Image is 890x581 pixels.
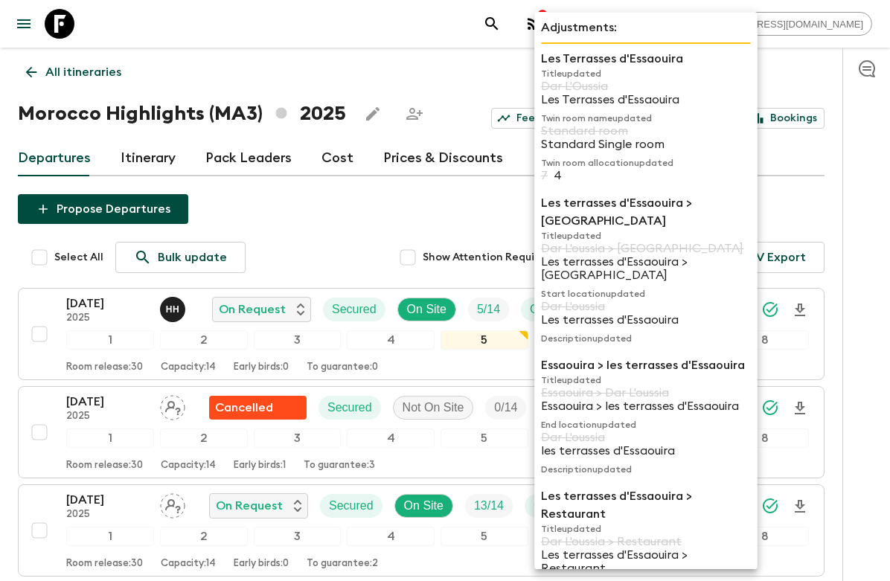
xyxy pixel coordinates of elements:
p: Guaranteed [530,301,593,318]
p: Dar L'oussia > Restaurant [541,535,751,548]
p: 0 / 14 [494,399,517,417]
p: Title updated [541,230,751,242]
p: On Request [216,497,283,515]
div: 3 [254,428,342,448]
a: Cost [321,141,353,176]
p: Dar L'oussia > [GEOGRAPHIC_DATA] [541,242,751,255]
p: Room release: 30 [66,558,143,570]
div: 2 [160,330,248,350]
p: H H [166,304,180,315]
p: Early birds: 0 [234,558,289,570]
p: Early birds: 0 [234,362,289,373]
span: Select All [54,250,103,265]
div: 5 [441,330,528,350]
div: 4 [347,527,435,546]
p: Standard room [541,124,751,138]
div: 4 [347,428,435,448]
p: Capacity: 14 [161,460,216,472]
p: Early birds: 1 [234,460,286,472]
p: 7 [541,169,548,182]
p: [DATE] [66,295,148,312]
span: Assign pack leader [160,399,185,411]
p: Title updated [541,374,751,386]
div: 8 [721,428,809,448]
p: 2025 [66,312,148,324]
div: 4 [347,330,435,350]
svg: Download Onboarding [791,399,809,417]
div: 5 [441,527,528,546]
a: Itinerary [121,141,176,176]
div: 1 [66,527,154,546]
p: Guaranteed [534,497,597,515]
p: Essaouira > les terrasses d'Essaouira [541,356,751,374]
div: 2 [160,428,248,448]
p: Standard Single room [541,138,751,151]
p: End location updated [541,419,751,431]
p: [DATE] [66,393,148,411]
p: Title updated [541,68,751,80]
div: Trip Fill [485,396,526,420]
svg: Synced Successfully [761,399,779,417]
p: Les Terrasses d'Essaouira [541,50,751,68]
div: Flash Pack cancellation [209,396,307,420]
a: Feedback [491,108,574,129]
p: Description updated [541,463,751,475]
span: Share this itinerary [400,99,429,129]
button: menu [9,9,39,39]
div: 3 [254,527,342,546]
span: [EMAIL_ADDRESS][DOMAIN_NAME] [691,19,871,30]
p: 4 [554,169,562,182]
p: Essaouira > Dar L'oussia [541,386,751,399]
p: Les terrasses d'Essaouira > [GEOGRAPHIC_DATA] [541,255,751,282]
p: Dar L'oussia [541,431,751,444]
p: On Site [407,301,446,318]
p: Twin room name updated [541,112,751,124]
span: Show Attention Required only [423,250,576,265]
p: Les terrasses d'Essaouira > Restaurant [541,548,751,575]
div: Trip Fill [468,298,509,321]
p: Dar L'oussia [541,300,751,313]
p: Secured [327,399,372,417]
svg: Download Onboarding [791,301,809,319]
p: Secured [332,301,377,318]
p: Title updated [541,523,751,535]
button: search adventures [477,9,507,39]
a: Bookings [745,108,825,129]
a: Departures [18,141,91,176]
button: CSV Export [704,242,825,273]
div: 1 [66,428,154,448]
p: Room release: 30 [66,362,143,373]
p: On Request [219,301,286,318]
p: 5 / 14 [477,301,500,318]
p: Adjustments: [541,19,751,36]
p: Start location updated [541,288,751,300]
p: Not On Site [403,399,464,417]
p: Room release: 30 [66,460,143,472]
p: On Site [404,497,444,515]
p: To guarantee: 3 [304,460,375,472]
div: Trip Fill [465,494,513,518]
p: Les terrasses d'Essaouira > Restaurant [541,487,751,523]
p: Description updated [541,333,751,344]
p: les terrasses d'Essaouira [541,444,751,458]
div: 8 [721,330,809,350]
p: Cancelled [215,399,273,417]
p: [DATE] [66,491,148,509]
svg: Synced Successfully [761,497,779,515]
a: Prices & Discounts [383,141,503,176]
div: 8 [721,527,809,546]
p: Twin room allocation updated [541,157,751,169]
div: 2 [160,527,248,546]
svg: Download Onboarding [791,498,809,516]
svg: Synced Successfully [761,301,779,318]
p: To guarantee: 0 [307,362,378,373]
p: Essaouira > les terrasses d'Essaouira [541,399,751,413]
p: 2025 [66,509,148,521]
p: Secured [329,497,374,515]
button: Edit this itinerary [358,99,388,129]
div: 1 [66,330,154,350]
h1: Morocco Highlights (MA3) 2025 [18,99,346,129]
p: 2025 [66,411,148,423]
a: Pack Leaders [205,141,292,176]
span: Assign pack leader [160,498,185,510]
